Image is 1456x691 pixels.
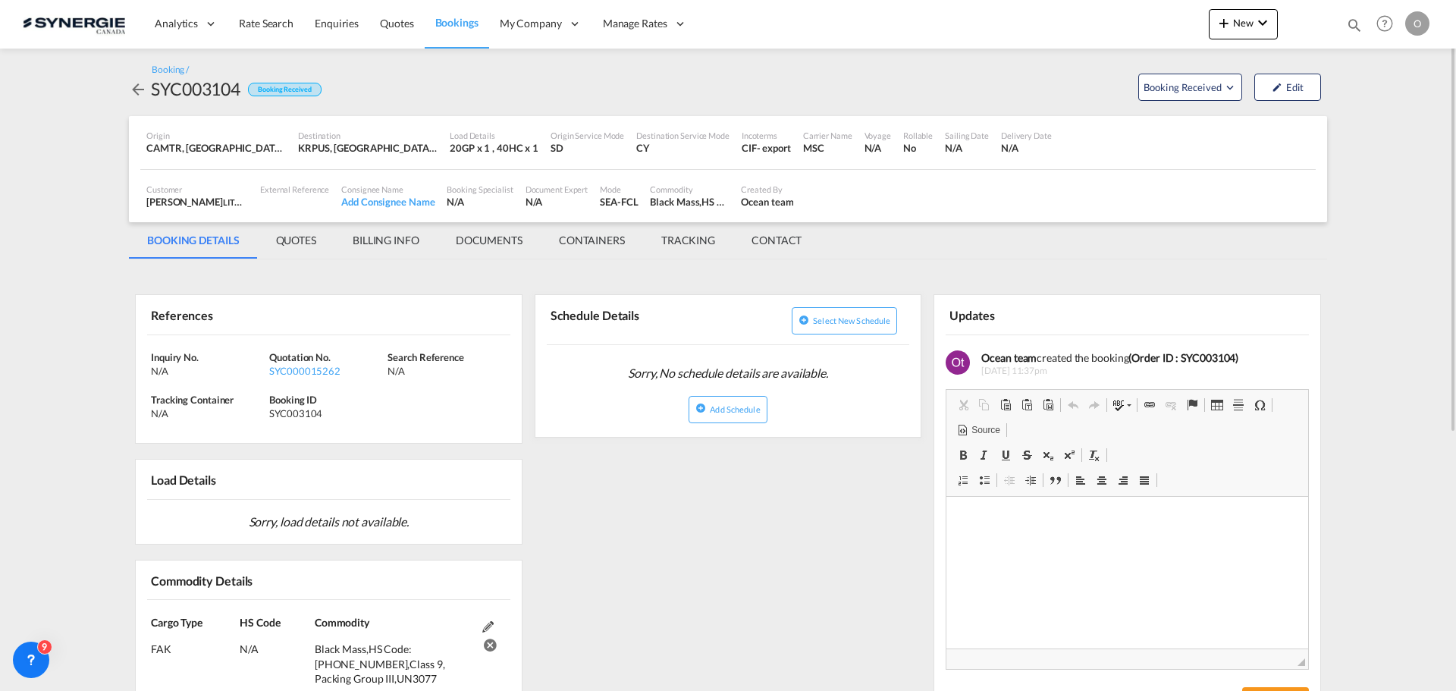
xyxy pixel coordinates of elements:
[636,130,730,141] div: Destination Service Mode
[435,16,479,29] span: Bookings
[151,364,265,378] div: N/A
[1084,445,1105,465] a: Remove Format
[315,17,359,30] span: Enquiries
[136,507,522,536] div: Sorry, load details not available.
[1001,130,1052,141] div: Delivery Date
[1209,9,1278,39] button: icon-plus 400-fgNewicon-chevron-down
[388,364,502,378] div: N/A
[223,196,256,208] span: LITHION
[1254,74,1321,101] button: icon-pencilEdit
[946,350,970,375] img: gQrapAAAABklEQVQDABJkUIhadMHAAAAAAElFTkSuQmCC
[600,195,638,209] div: SEA-FCL
[981,365,1298,378] span: [DATE] 11:37pm
[981,351,1037,364] b: Ocean team
[146,130,286,141] div: Origin
[152,64,189,77] div: Booking /
[269,364,384,378] div: SYC000015262
[1045,470,1066,490] a: Block Quote
[864,141,891,155] div: N/A
[999,470,1020,490] a: Decrease Indent
[803,141,852,155] div: MSC
[551,141,624,155] div: SD
[146,184,248,195] div: Customer
[1372,11,1398,36] span: Help
[1207,395,1228,415] a: Table
[974,445,995,465] a: Italic (Ctrl+I)
[1037,395,1059,415] a: Paste from Word
[151,351,199,363] span: Inquiry No.
[298,141,438,155] div: KRPUS, Busan, Korea, Republic of, Greater China & Far East Asia, Asia Pacific
[151,616,202,629] span: Cargo Type
[341,184,435,195] div: Consignee Name
[1112,470,1134,490] a: Align Right
[129,222,258,259] md-tab-item: BOOKING DETAILS
[733,222,820,259] md-tab-item: CONTACT
[248,83,321,97] div: Booking Received
[129,222,820,259] md-pagination-wrapper: Use the left and right arrow keys to navigate between tabs
[945,141,989,155] div: N/A
[636,141,730,155] div: CY
[447,184,513,195] div: Booking Specialist
[1091,470,1112,490] a: Centre
[450,130,538,141] div: Load Details
[1139,395,1160,415] a: Link (Ctrl+K)
[650,195,729,209] div: Black Mass,HS Code: 2841.90.90.20,Class 9, Packing Group III,UN3077
[1016,395,1037,415] a: Paste as plain text (Ctrl+Shift+V)
[526,184,588,195] div: Document Expert
[1109,395,1135,415] a: Spell Check As You Type
[151,77,240,101] div: SYC003104
[813,316,890,325] span: Select new schedule
[1181,395,1203,415] a: Anchor
[23,7,125,41] img: 1f56c880d42311ef80fc7dca854c8e59.png
[1128,351,1238,364] b: (Order ID : SYC003104)
[1160,395,1181,415] a: Unlink
[757,141,791,155] div: - export
[269,407,384,420] div: SYC003104
[969,424,999,437] span: Source
[380,17,413,30] span: Quotes
[482,636,494,647] md-icon: icon-cancel
[1405,11,1429,36] div: O
[1059,445,1080,465] a: Superscript
[903,130,933,141] div: Rollable
[298,130,438,141] div: Destination
[1144,80,1223,95] span: Booking Received
[946,497,1308,649] iframe: Editor, editor2
[146,195,248,209] div: [PERSON_NAME]
[500,16,562,31] span: My Company
[260,184,329,195] div: External Reference
[650,184,729,195] div: Commodity
[258,222,334,259] md-tab-item: QUOTES
[1215,17,1272,29] span: New
[334,222,438,259] md-tab-item: BILLING INFO
[600,184,638,195] div: Mode
[995,395,1016,415] a: Paste (Ctrl+V)
[269,394,317,406] span: Booking ID
[1254,14,1272,32] md-icon: icon-chevron-down
[741,184,793,195] div: Created By
[952,420,1004,440] a: Source
[952,470,974,490] a: Insert/Remove Numbered List
[803,130,852,141] div: Carrier Name
[269,351,331,363] span: Quotation No.
[799,315,809,325] md-icon: icon-plus-circle
[995,445,1016,465] a: Underline (Ctrl+U)
[622,359,834,388] span: Sorry, No schedule details are available.
[1001,141,1052,155] div: N/A
[1070,470,1091,490] a: Align Left
[438,222,541,259] md-tab-item: DOCUMENTS
[450,141,538,155] div: 20GP x 1 , 40HC x 1
[155,16,198,31] span: Analytics
[1020,470,1041,490] a: Increase Indent
[974,470,995,490] a: Insert/Remove Bulleted List
[1215,14,1233,32] md-icon: icon-plus 400-fg
[1249,395,1270,415] a: Insert Special Character
[643,222,733,259] md-tab-item: TRACKING
[981,350,1298,366] div: created the booking
[1298,658,1305,666] span: Resize
[146,141,286,155] div: CAMTR, Montreal, QC, Canada, North America, Americas
[341,195,435,209] div: Add Consignee Name
[1228,395,1249,415] a: Insert Horizontal Line
[1138,74,1242,101] button: Open demo menu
